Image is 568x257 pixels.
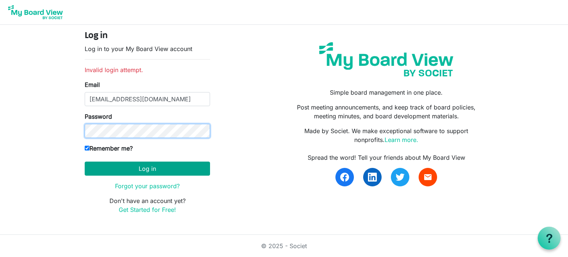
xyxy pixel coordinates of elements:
[385,136,418,143] a: Learn more.
[85,196,210,214] p: Don't have an account yet?
[368,173,377,182] img: linkedin.svg
[85,146,89,151] input: Remember me?
[419,168,437,186] a: email
[85,80,100,89] label: Email
[85,144,133,153] label: Remember me?
[340,173,349,182] img: facebook.svg
[261,242,307,250] a: © 2025 - Societ
[119,206,176,213] a: Get Started for Free!
[115,182,180,190] a: Forgot your password?
[290,153,483,162] div: Spread the word! Tell your friends about My Board View
[290,88,483,97] p: Simple board management in one place.
[85,44,210,53] p: Log in to your My Board View account
[85,112,112,121] label: Password
[423,173,432,182] span: email
[85,162,210,176] button: Log in
[290,126,483,144] p: Made by Societ. We make exceptional software to support nonprofits.
[396,173,405,182] img: twitter.svg
[6,3,65,21] img: My Board View Logo
[314,37,459,82] img: my-board-view-societ.svg
[85,65,210,74] li: Invalid login attempt.
[290,103,483,121] p: Post meeting announcements, and keep track of board policies, meeting minutes, and board developm...
[85,31,210,41] h4: Log in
